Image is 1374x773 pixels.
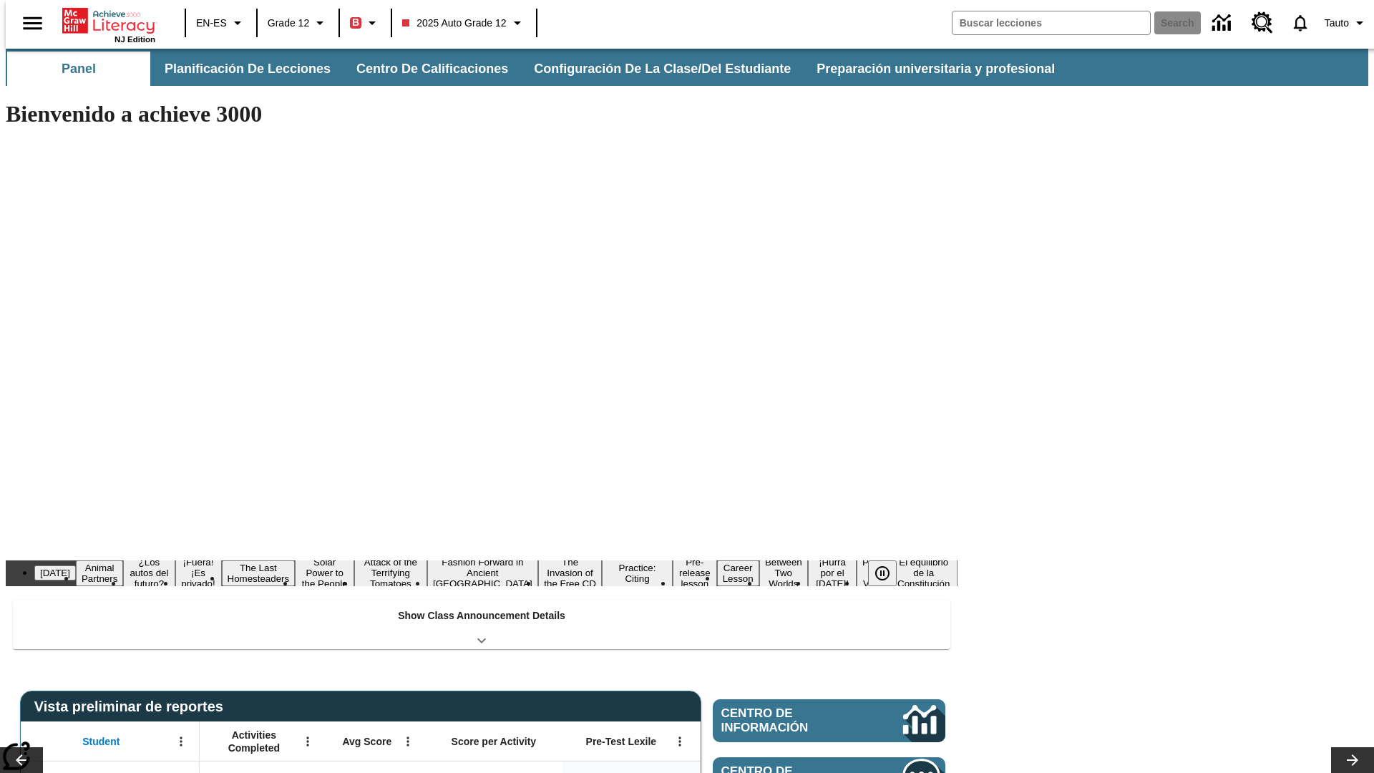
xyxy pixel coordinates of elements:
button: Class: 2025 Auto Grade 12, Selecciona una clase [396,10,531,36]
div: Subbarra de navegación [6,52,1068,86]
button: Grado: Grade 12, Elige un grado [262,10,334,36]
button: Abrir menú [297,731,318,752]
button: Centro de calificaciones [345,52,520,86]
button: Carrusel de lecciones, seguir [1331,747,1374,773]
button: Slide 1 Día del Trabajo [34,565,76,580]
span: B [352,14,359,31]
span: Grade 12 [268,16,309,31]
a: Centro de información [713,699,945,742]
a: Centro de recursos, Se abrirá en una pestaña nueva. [1243,4,1282,42]
input: search field [952,11,1150,34]
button: Planificación de lecciones [153,52,342,86]
button: Slide 7 Attack of the Terrifying Tomatoes [354,555,427,591]
button: Slide 13 Between Two Worlds [759,555,808,591]
span: Vista preliminar de reportes [34,699,230,715]
button: Slide 8 Fashion Forward in Ancient Rome [427,555,538,591]
button: Perfil/Configuración [1319,10,1374,36]
span: Avg Score [342,735,391,748]
span: Score per Activity [452,735,537,748]
button: Pausar [868,560,897,586]
button: Configuración de la clase/del estudiante [522,52,802,86]
button: Slide 5 The Last Homesteaders [222,560,296,586]
div: Pausar [868,560,911,586]
button: Slide 14 ¡Hurra por el Día de la Constitución! [808,555,857,591]
a: Notificaciones [1282,4,1319,42]
button: Slide 12 Career Lesson [717,560,759,586]
button: Panel [7,52,150,86]
button: Abrir el menú lateral [11,2,54,44]
button: Abrir menú [170,731,192,752]
p: Show Class Announcement Details [398,608,565,623]
button: Slide 10 Mixed Practice: Citing Evidence [602,550,673,597]
button: Slide 16 El equilibrio de la Constitución [890,555,958,591]
button: Slide 3 ¿Los autos del futuro? [123,555,175,591]
div: Subbarra de navegación [6,49,1368,86]
button: Slide 11 Pre-release lesson [673,555,717,591]
h1: Bienvenido a achieve 3000 [6,101,958,127]
span: Activities Completed [207,729,301,754]
button: Boost El color de la clase es rojo. Cambiar el color de la clase. [344,10,386,36]
div: Show Class Announcement Details [13,600,950,649]
span: NJ Edition [114,35,155,44]
div: Portada [62,5,155,44]
a: Centro de información [1204,4,1243,43]
button: Preparación universitaria y profesional [805,52,1066,86]
button: Abrir menú [397,731,419,752]
button: Slide 9 The Invasion of the Free CD [538,555,602,591]
span: EN-ES [196,16,227,31]
button: Slide 4 ¡Fuera! ¡Es privado! [175,555,222,591]
span: Pre-Test Lexile [586,735,657,748]
span: 2025 Auto Grade 12 [402,16,506,31]
span: Centro de información [721,706,855,735]
a: Portada [62,6,155,35]
button: Language: EN-ES, Selecciona un idioma [190,10,252,36]
span: Tauto [1325,16,1349,31]
button: Slide 15 Point of View [857,555,890,591]
button: Slide 2 Animal Partners [76,560,123,586]
button: Slide 6 Solar Power to the People [295,555,354,591]
span: Student [82,735,120,748]
button: Abrir menú [669,731,691,752]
